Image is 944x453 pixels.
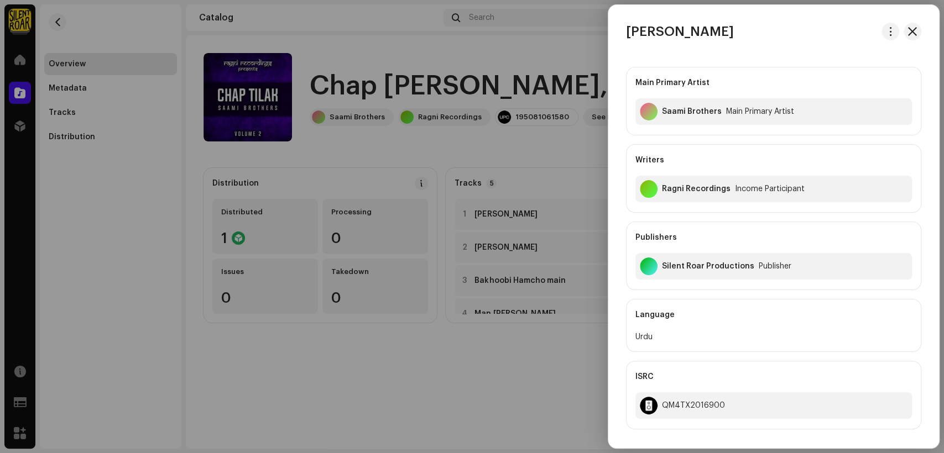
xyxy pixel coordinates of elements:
div: Saami Brothers [662,107,722,116]
div: Silent Roar Productions [662,262,754,271]
div: Main Primary Artist [635,67,912,98]
div: ISRC [635,361,912,392]
div: Income Participant [735,185,805,193]
div: Urdu [635,330,912,344]
div: Writers [635,145,912,176]
div: Main Primary Artist [726,107,794,116]
div: Ragni Recordings [662,185,731,193]
h3: [PERSON_NAME] [626,23,734,40]
div: QM4TX2016900 [662,401,725,410]
div: Language [635,299,912,330]
div: Publishers [635,222,912,253]
div: Publisher [759,262,791,271]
